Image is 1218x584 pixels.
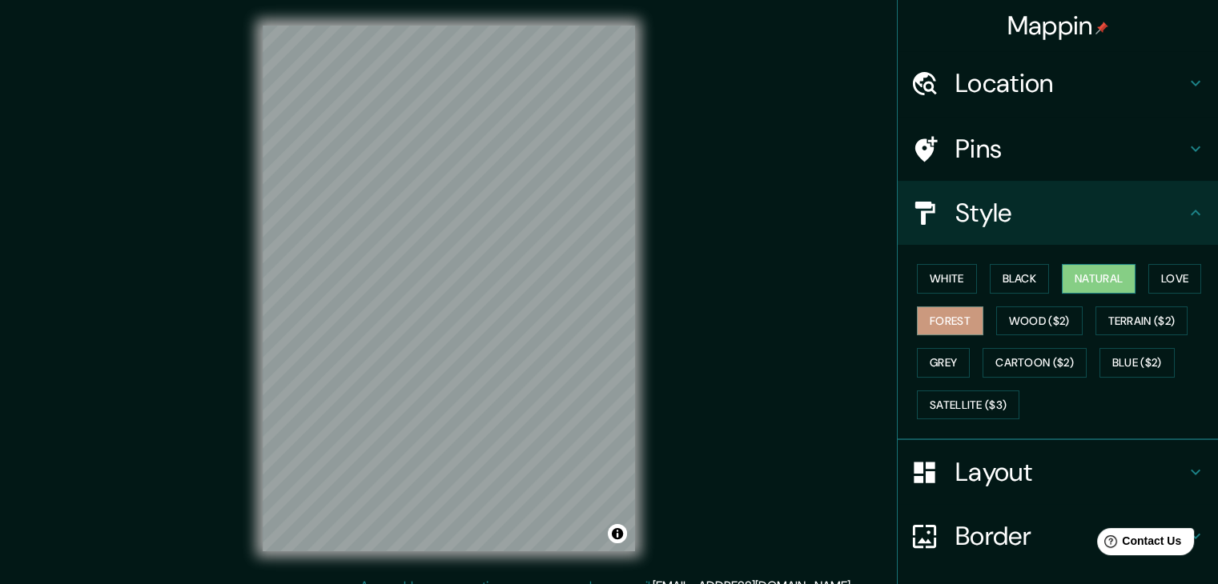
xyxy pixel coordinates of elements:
[898,504,1218,568] div: Border
[898,51,1218,115] div: Location
[996,306,1083,336] button: Wood ($2)
[898,181,1218,245] div: Style
[983,348,1087,378] button: Cartoon ($2)
[263,26,635,551] canvas: Map
[1095,22,1108,34] img: pin-icon.png
[955,133,1186,165] h4: Pins
[1007,10,1109,42] h4: Mappin
[1062,264,1136,294] button: Natural
[898,440,1218,504] div: Layout
[1099,348,1175,378] button: Blue ($2)
[1148,264,1201,294] button: Love
[898,117,1218,181] div: Pins
[917,264,977,294] button: White
[955,520,1186,552] h4: Border
[1095,306,1188,336] button: Terrain ($2)
[955,197,1186,229] h4: Style
[955,456,1186,488] h4: Layout
[917,348,970,378] button: Grey
[955,67,1186,99] h4: Location
[917,306,983,336] button: Forest
[990,264,1050,294] button: Black
[608,524,627,543] button: Toggle attribution
[1075,522,1200,566] iframe: Help widget launcher
[917,390,1019,420] button: Satellite ($3)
